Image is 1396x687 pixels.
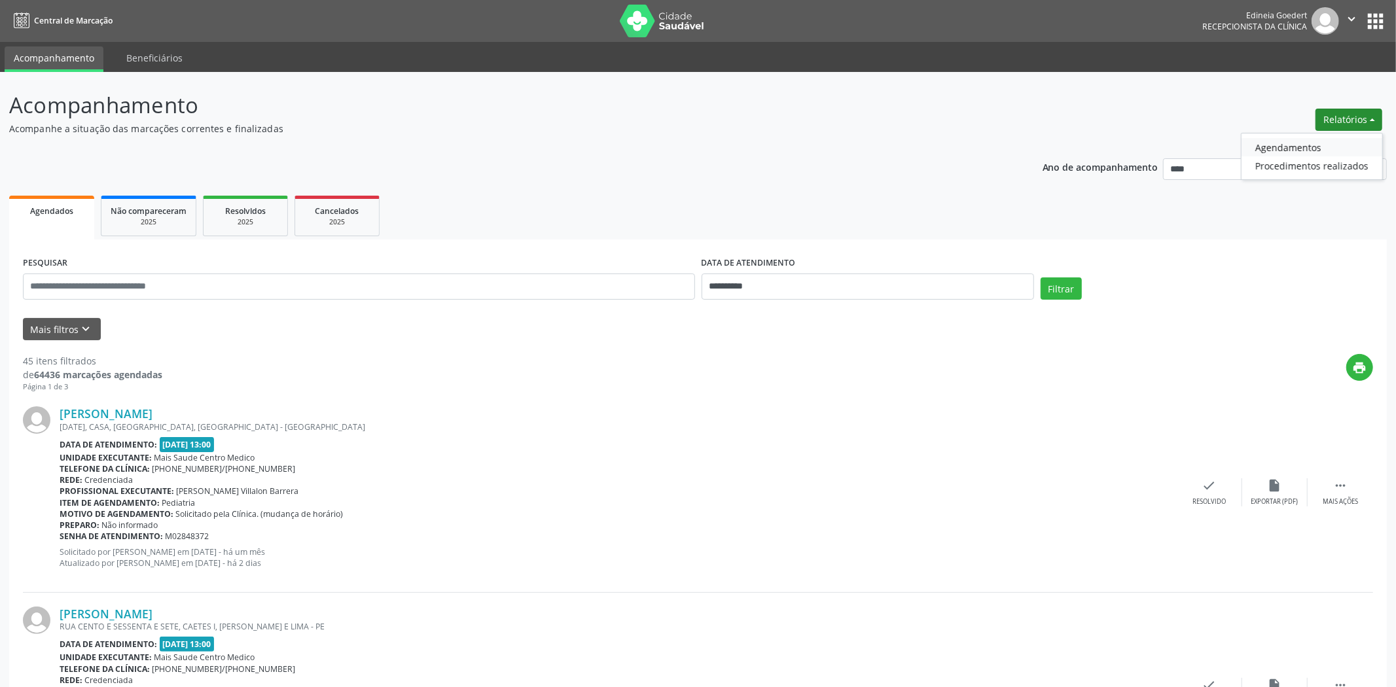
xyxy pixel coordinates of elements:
span: Solicitado pela Clínica. (mudança de horário) [176,508,344,520]
p: Ano de acompanhamento [1043,158,1158,175]
div: de [23,368,162,381]
b: Telefone da clínica: [60,663,150,675]
b: Rede: [60,675,82,686]
img: img [23,406,50,434]
label: PESQUISAR [23,253,67,273]
i: print [1353,361,1367,375]
div: Edineia Goedert [1202,10,1307,21]
b: Unidade executante: [60,452,152,463]
div: Resolvido [1192,497,1226,506]
ul: Relatórios [1241,133,1383,180]
b: Data de atendimento: [60,639,157,650]
div: [DATE], CASA, [GEOGRAPHIC_DATA], [GEOGRAPHIC_DATA] - [GEOGRAPHIC_DATA] [60,421,1177,432]
span: Recepcionista da clínica [1202,21,1307,32]
b: Motivo de agendamento: [60,508,173,520]
b: Rede: [60,474,82,485]
span: Pediatria [162,497,196,508]
img: img [1312,7,1339,35]
button: apps [1364,10,1387,33]
div: Página 1 de 3 [23,381,162,393]
i: insert_drive_file [1268,478,1282,493]
div: 2025 [304,217,370,227]
a: Procedimentos realizados [1242,156,1382,175]
i: check [1202,478,1217,493]
label: DATA DE ATENDIMENTO [702,253,796,273]
div: Exportar (PDF) [1251,497,1298,506]
div: 45 itens filtrados [23,354,162,368]
a: [PERSON_NAME] [60,406,152,421]
b: Data de atendimento: [60,439,157,450]
b: Unidade executante: [60,652,152,663]
span: M02848372 [166,531,209,542]
b: Profissional executante: [60,485,174,497]
b: Item de agendamento: [60,497,160,508]
i:  [1344,12,1359,26]
a: [PERSON_NAME] [60,607,152,621]
span: Resolvidos [225,205,266,217]
div: RUA CENTO E SESSENTA E SETE, CAETES I, [PERSON_NAME] E LIMA - PE [60,621,1177,632]
a: Beneficiários [117,46,192,69]
a: Agendamentos [1242,138,1382,156]
button: Filtrar [1041,277,1082,300]
p: Solicitado por [PERSON_NAME] em [DATE] - há um mês Atualizado por [PERSON_NAME] em [DATE] - há 2 ... [60,546,1177,569]
button: Mais filtroskeyboard_arrow_down [23,318,101,341]
i: keyboard_arrow_down [79,322,94,336]
span: [DATE] 13:00 [160,637,215,652]
span: Mais Saude Centro Medico [154,452,255,463]
p: Acompanhamento [9,89,974,122]
a: Acompanhamento [5,46,103,72]
button: print [1346,354,1373,381]
span: [PERSON_NAME] Villalon Barrera [177,485,299,497]
i:  [1333,478,1348,493]
p: Acompanhe a situação das marcações correntes e finalizadas [9,122,974,135]
span: Cancelados [315,205,359,217]
span: [PHONE_NUMBER]/[PHONE_NUMBER] [152,663,296,675]
span: Mais Saude Centro Medico [154,652,255,663]
img: img [23,607,50,634]
span: [PHONE_NUMBER]/[PHONE_NUMBER] [152,463,296,474]
strong: 64436 marcações agendadas [34,368,162,381]
a: Central de Marcação [9,10,113,31]
button: Relatórios [1315,109,1382,131]
span: Credenciada [85,474,134,485]
b: Senha de atendimento: [60,531,163,542]
span: [DATE] 13:00 [160,437,215,452]
span: Não compareceram [111,205,187,217]
div: 2025 [111,217,187,227]
span: Credenciada [85,675,134,686]
button:  [1339,7,1364,35]
b: Telefone da clínica: [60,463,150,474]
b: Preparo: [60,520,99,531]
span: Agendados [30,205,73,217]
span: Não informado [102,520,158,531]
span: Central de Marcação [34,15,113,26]
div: Mais ações [1323,497,1358,506]
div: 2025 [213,217,278,227]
